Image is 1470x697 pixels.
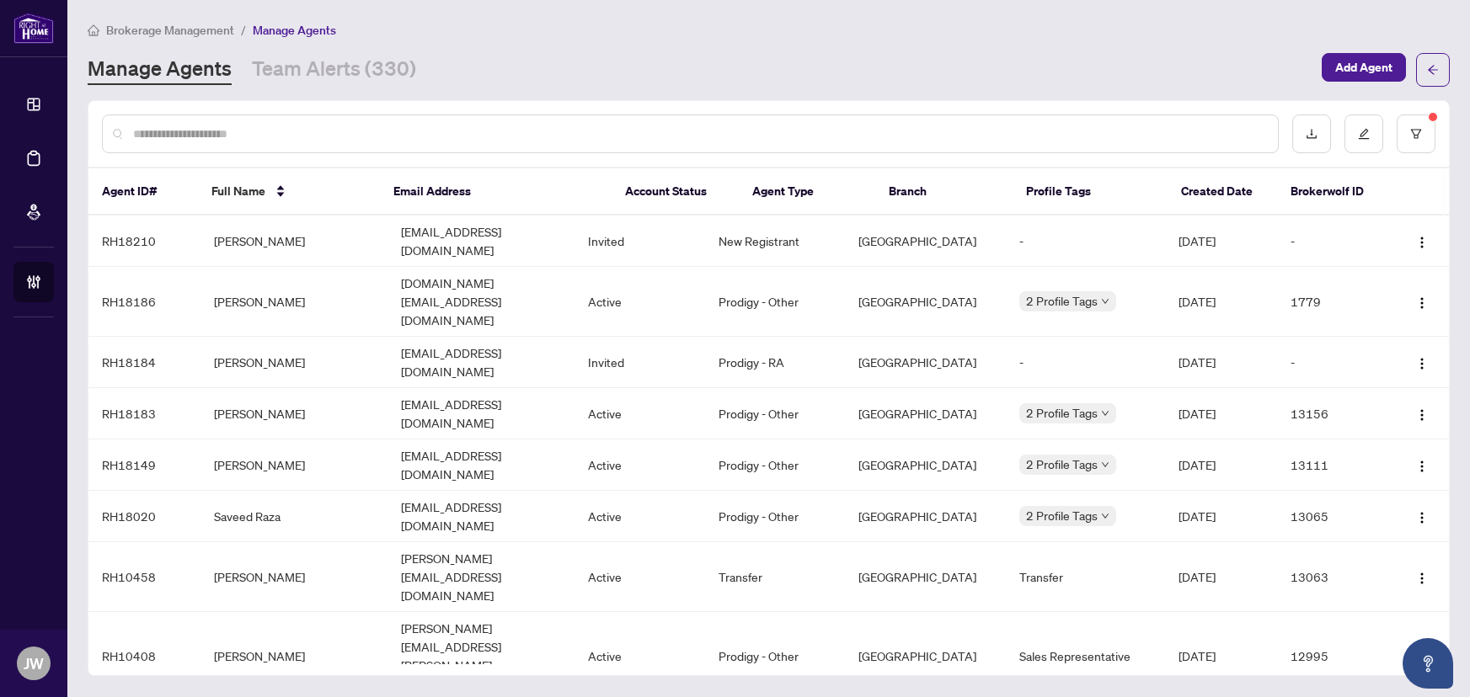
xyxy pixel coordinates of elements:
td: [DOMAIN_NAME][EMAIL_ADDRESS][DOMAIN_NAME] [388,267,575,337]
td: Invited [575,215,705,267]
td: 13111 [1277,439,1389,491]
th: Brokerwolf ID [1277,168,1387,215]
td: [GEOGRAPHIC_DATA] [845,267,1006,337]
td: Active [575,267,705,337]
span: arrow-left [1427,64,1439,76]
button: Logo [1409,400,1435,427]
td: Prodigy - Other [705,439,845,491]
th: Profile Tags [1013,168,1168,215]
span: down [1101,512,1109,520]
span: download [1306,128,1318,140]
td: [PERSON_NAME] [200,267,388,337]
td: [DATE] [1165,337,1277,388]
td: [DATE] [1165,215,1277,267]
td: 13156 [1277,388,1389,439]
td: [GEOGRAPHIC_DATA] [845,388,1006,439]
td: 13063 [1277,542,1389,612]
td: [DATE] [1165,388,1277,439]
td: [DATE] [1165,439,1277,491]
img: Logo [1415,357,1429,370]
button: Open asap [1403,638,1453,689]
span: down [1101,297,1109,306]
td: Transfer [1006,542,1165,612]
button: Logo [1409,503,1435,529]
td: [PERSON_NAME][EMAIL_ADDRESS][DOMAIN_NAME] [388,542,575,612]
td: [PERSON_NAME] [200,215,388,267]
span: down [1101,460,1109,469]
button: Logo [1409,288,1435,315]
td: [PERSON_NAME] [200,388,388,439]
td: - [1277,337,1389,388]
td: [DATE] [1165,542,1277,612]
span: 2 Profile Tags [1026,506,1098,525]
span: Manage Agents [253,23,336,38]
span: 2 Profile Tags [1026,455,1098,474]
td: - [1006,215,1165,267]
td: [EMAIL_ADDRESS][DOMAIN_NAME] [388,215,575,267]
a: Team Alerts (330) [252,55,416,85]
span: Add Agent [1335,54,1392,81]
td: - [1277,215,1389,267]
td: [GEOGRAPHIC_DATA] [845,215,1006,267]
th: Email Address [380,168,611,215]
td: RH18183 [88,388,200,439]
td: RH18184 [88,337,200,388]
button: Add Agent [1322,53,1406,82]
td: 1779 [1277,267,1389,337]
button: edit [1344,114,1383,153]
span: JW [24,652,44,675]
td: 13065 [1277,491,1389,542]
span: 2 Profile Tags [1026,291,1098,311]
td: Active [575,388,705,439]
td: - [1006,337,1165,388]
td: [GEOGRAPHIC_DATA] [845,439,1006,491]
td: [GEOGRAPHIC_DATA] [845,542,1006,612]
td: [EMAIL_ADDRESS][DOMAIN_NAME] [388,439,575,491]
span: Full Name [211,182,265,200]
img: Logo [1415,236,1429,249]
td: [PERSON_NAME] [200,439,388,491]
td: [EMAIL_ADDRESS][DOMAIN_NAME] [388,491,575,542]
th: Agent ID# [88,168,198,215]
td: Transfer [705,542,845,612]
td: [EMAIL_ADDRESS][DOMAIN_NAME] [388,388,575,439]
button: filter [1397,114,1435,153]
td: Active [575,439,705,491]
span: 2 Profile Tags [1026,403,1098,423]
span: down [1101,409,1109,418]
button: Logo [1409,227,1435,254]
span: filter [1410,128,1422,140]
a: Manage Agents [88,55,232,85]
td: [PERSON_NAME] [200,542,388,612]
td: Saveed Raza [200,491,388,542]
td: Active [575,491,705,542]
td: [DATE] [1165,267,1277,337]
th: Branch [875,168,1012,215]
span: home [88,24,99,36]
td: RH18020 [88,491,200,542]
td: Prodigy - Other [705,491,845,542]
img: logo [13,13,54,44]
img: Logo [1415,408,1429,422]
td: Prodigy - Other [705,267,845,337]
td: Prodigy - Other [705,388,845,439]
img: Logo [1415,460,1429,473]
td: [DATE] [1165,491,1277,542]
img: Logo [1415,511,1429,524]
td: Prodigy - RA [705,337,845,388]
td: RH18186 [88,267,200,337]
img: Logo [1415,572,1429,585]
td: RH10458 [88,542,200,612]
td: RH18149 [88,439,200,491]
span: Brokerage Management [106,23,234,38]
td: RH18210 [88,215,200,267]
td: [GEOGRAPHIC_DATA] [845,337,1006,388]
th: Account Status [612,168,740,215]
button: Logo [1409,563,1435,590]
img: Logo [1415,296,1429,310]
td: [EMAIL_ADDRESS][DOMAIN_NAME] [388,337,575,388]
td: [GEOGRAPHIC_DATA] [845,491,1006,542]
th: Created Date [1168,168,1277,215]
th: Full Name [198,168,381,215]
span: edit [1358,128,1370,140]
